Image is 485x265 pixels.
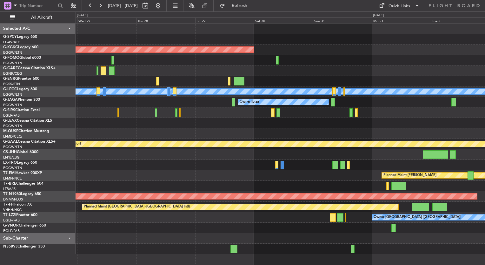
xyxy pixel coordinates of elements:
[3,224,46,228] a: G-VNORChallenger 650
[3,182,16,186] span: T7-BRE
[3,50,22,55] a: EGGW/LTN
[3,124,22,128] a: EGGW/LTN
[3,56,19,60] span: G-FOMO
[3,140,18,144] span: G-GAAL
[3,245,17,248] span: N358VJ
[313,17,372,23] div: Sun 31
[3,161,37,165] a: LX-TROLegacy 650
[40,139,81,149] div: Planned Maint Dusseldorf
[3,213,16,217] span: T7-LZZI
[3,129,18,133] span: M-OUSE
[3,45,38,49] a: G-KGKGLegacy 600
[373,13,384,18] div: [DATE]
[3,66,18,70] span: G-GARE
[3,213,37,217] a: T7-LZZIPraetor 600
[3,150,38,154] a: CS-JHHGlobal 6000
[3,145,22,149] a: EGGW/LTN
[3,108,40,112] a: G-SIRSCitation Excel
[226,3,253,8] span: Refresh
[7,12,69,23] button: All Aircraft
[17,15,67,20] span: All Aircraft
[374,213,461,222] div: Owner [GEOGRAPHIC_DATA] ([GEOGRAPHIC_DATA])
[3,150,17,154] span: CS-JHH
[3,108,15,112] span: G-SIRS
[383,171,436,180] div: Planned Maint [PERSON_NAME]
[3,218,20,223] a: EGLF/FAB
[3,71,22,76] a: EGNR/CEG
[3,207,22,212] a: VHHH/HKG
[3,203,32,207] a: T7-FFIFalcon 7X
[108,3,138,9] span: [DATE] - [DATE]
[84,202,190,212] div: Planned Maint [GEOGRAPHIC_DATA] ([GEOGRAPHIC_DATA] Intl)
[3,134,22,139] a: LFMD/CEQ
[3,77,18,81] span: G-ENRG
[3,77,39,81] a: G-ENRGPraetor 600
[3,166,22,170] a: EGGW/LTN
[254,17,313,23] div: Sat 30
[3,228,20,233] a: EGLF/FAB
[3,192,21,196] span: T7-N1960
[3,113,20,118] a: EGLF/FAB
[3,197,23,202] a: DNMM/LOS
[3,87,37,91] a: G-LEGCLegacy 600
[3,35,17,39] span: G-SPCY
[3,35,37,39] a: G-SPCYLegacy 650
[3,140,56,144] a: G-GAALCessna Citation XLS+
[3,82,20,86] a: EGSS/STN
[389,3,410,10] div: Quick Links
[3,182,43,186] a: T7-BREChallenger 604
[3,171,42,175] a: T7-EMIHawker 900XP
[3,87,17,91] span: G-LEGC
[3,176,22,181] a: LFMN/NCE
[77,13,88,18] div: [DATE]
[3,155,20,160] a: LFPB/LBG
[3,192,41,196] a: T7-N1960Legacy 650
[3,98,40,102] a: G-JAGAPhenom 300
[3,119,17,123] span: G-LEAX
[3,245,45,248] a: N358VJChallenger 350
[3,187,17,191] a: LTBA/ISL
[3,129,49,133] a: M-OUSECitation Mustang
[3,171,16,175] span: T7-EMI
[240,97,259,107] div: Owner Ibiza
[217,1,255,11] button: Refresh
[77,17,136,23] div: Wed 27
[195,17,254,23] div: Fri 29
[19,1,56,10] input: Trip Number
[3,92,22,97] a: EGGW/LTN
[3,119,52,123] a: G-LEAXCessna Citation XLS
[3,203,14,207] span: T7-FFI
[136,17,195,23] div: Thu 28
[3,40,20,44] a: LGAV/ATH
[376,1,423,11] button: Quick Links
[3,161,17,165] span: LX-TRO
[3,103,22,107] a: EGGW/LTN
[3,45,18,49] span: G-KGKG
[372,17,431,23] div: Mon 1
[3,56,41,60] a: G-FOMOGlobal 6000
[3,224,19,228] span: G-VNOR
[3,98,18,102] span: G-JAGA
[3,61,22,65] a: EGGW/LTN
[3,66,56,70] a: G-GARECessna Citation XLS+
